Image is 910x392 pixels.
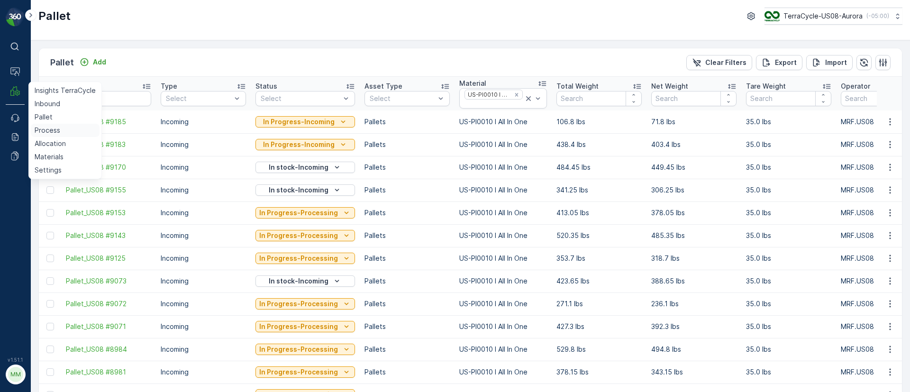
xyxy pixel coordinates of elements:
[46,209,54,217] div: Toggle Row Selected
[259,322,338,331] p: In Progress-Processing
[459,185,547,195] p: US-PI0010 I All In One
[66,299,151,309] span: Pallet_US08 #9072
[255,253,355,264] button: In Progress-Processing
[459,231,547,240] p: US-PI0010 I All In One
[161,345,246,354] p: Incoming
[66,322,151,331] span: Pallet_US08 #9071
[166,94,231,103] p: Select
[255,298,355,310] button: In Progress-Processing
[161,299,246,309] p: Incoming
[746,367,831,377] p: 35.0 lbs
[459,276,547,286] p: US-PI0010 I All In One
[259,299,338,309] p: In Progress-Processing
[66,231,151,240] span: Pallet_US08 #9143
[46,186,54,194] div: Toggle Row Selected
[364,208,450,218] p: Pallets
[364,185,450,195] p: Pallets
[66,91,151,106] input: Search
[46,277,54,285] div: Toggle Row Selected
[46,255,54,262] div: Toggle Row Selected
[465,90,510,99] div: US-PI0010 I All In One
[556,185,642,195] p: 341.25 lbs
[556,82,599,91] p: Total Weight
[556,276,642,286] p: 423.65 lbs
[364,367,450,377] p: Pallets
[66,185,151,195] span: Pallet_US08 #9155
[746,117,831,127] p: 35.0 lbs
[775,58,797,67] p: Export
[459,345,547,354] p: US-PI0010 I All In One
[161,367,246,377] p: Incoming
[38,9,71,24] p: Pallet
[651,91,737,106] input: Search
[259,254,338,263] p: In Progress-Processing
[459,117,547,127] p: US-PI0010 I All In One
[459,367,547,377] p: US-PI0010 I All In One
[255,116,355,128] button: In Progress-Incoming
[46,232,54,239] div: Toggle Row Selected
[556,322,642,331] p: 427.3 lbs
[556,208,642,218] p: 413.05 lbs
[259,208,338,218] p: In Progress-Processing
[364,140,450,149] p: Pallets
[686,55,752,70] button: Clear Filters
[746,299,831,309] p: 35.0 lbs
[66,117,151,127] a: Pallet_US08 #9185
[263,117,335,127] p: In Progress-Incoming
[255,184,355,196] button: In stock-Incoming
[651,367,737,377] p: 343.15 lbs
[364,276,450,286] p: Pallets
[746,208,831,218] p: 35.0 lbs
[746,91,831,106] input: Search
[556,163,642,172] p: 484.45 lbs
[459,254,547,263] p: US-PI0010 I All In One
[161,254,246,263] p: Incoming
[66,254,151,263] a: Pallet_US08 #9125
[651,231,737,240] p: 485.35 lbs
[764,8,902,25] button: TerraCycle-US08-Aurora(-05:00)
[161,231,246,240] p: Incoming
[364,254,450,263] p: Pallets
[556,117,642,127] p: 106.8 lbs
[161,322,246,331] p: Incoming
[263,140,335,149] p: In Progress-Incoming
[161,185,246,195] p: Incoming
[746,345,831,354] p: 35.0 lbs
[6,8,25,27] img: logo
[756,55,802,70] button: Export
[161,82,177,91] p: Type
[66,367,151,377] a: Pallet_US08 #8981
[783,11,863,21] p: TerraCycle-US08-Aurora
[255,207,355,219] button: In Progress-Processing
[651,254,737,263] p: 318.7 lbs
[50,56,74,69] p: Pallet
[364,299,450,309] p: Pallets
[841,82,870,91] p: Operator
[459,79,486,88] p: Material
[255,162,355,173] button: In stock-Incoming
[255,230,355,241] button: In Progress-Processing
[651,322,737,331] p: 392.3 lbs
[746,163,831,172] p: 35.0 lbs
[364,322,450,331] p: Pallets
[364,117,450,127] p: Pallets
[806,55,853,70] button: Import
[269,276,328,286] p: In stock-Incoming
[66,140,151,149] a: Pallet_US08 #9183
[651,299,737,309] p: 236.1 lbs
[261,94,340,103] p: Select
[651,208,737,218] p: 378.05 lbs
[255,321,355,332] button: In Progress-Processing
[705,58,746,67] p: Clear Filters
[66,345,151,354] a: Pallet_US08 #8984
[556,231,642,240] p: 520.35 lbs
[66,276,151,286] a: Pallet_US08 #9073
[459,140,547,149] p: US-PI0010 I All In One
[746,322,831,331] p: 35.0 lbs
[259,367,338,377] p: In Progress-Processing
[651,82,688,91] p: Net Weight
[556,299,642,309] p: 271.1 lbs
